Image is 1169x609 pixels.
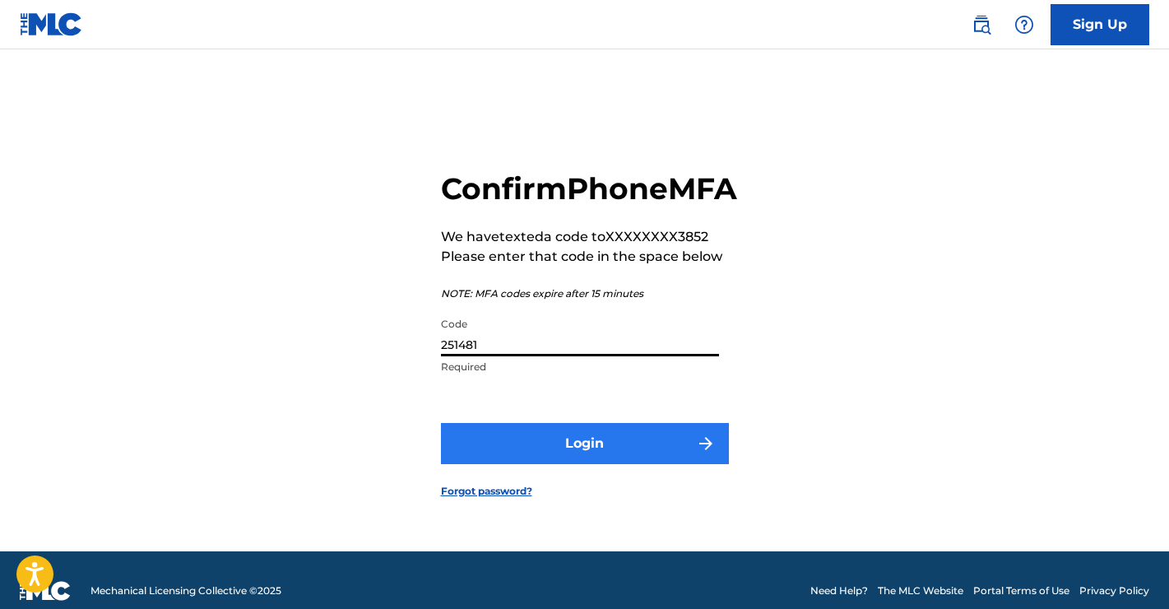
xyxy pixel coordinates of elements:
a: Portal Terms of Use [973,583,1069,598]
img: search [972,15,991,35]
img: f7272a7cc735f4ea7f67.svg [696,434,716,453]
p: Please enter that code in the space below [441,247,737,267]
a: The MLC Website [878,583,963,598]
a: Public Search [965,8,998,41]
a: Forgot password? [441,484,532,499]
img: logo [20,581,71,601]
h2: Confirm Phone MFA [441,170,737,207]
a: Need Help? [810,583,868,598]
span: Mechanical Licensing Collective © 2025 [90,583,281,598]
img: MLC Logo [20,12,83,36]
p: Required [441,360,719,374]
a: Sign Up [1051,4,1149,45]
button: Login [441,423,729,464]
img: help [1014,15,1034,35]
p: We have texted a code to XXXXXXXX3852 [441,227,737,247]
div: Help [1008,8,1041,41]
a: Privacy Policy [1079,583,1149,598]
p: NOTE: MFA codes expire after 15 minutes [441,286,737,301]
